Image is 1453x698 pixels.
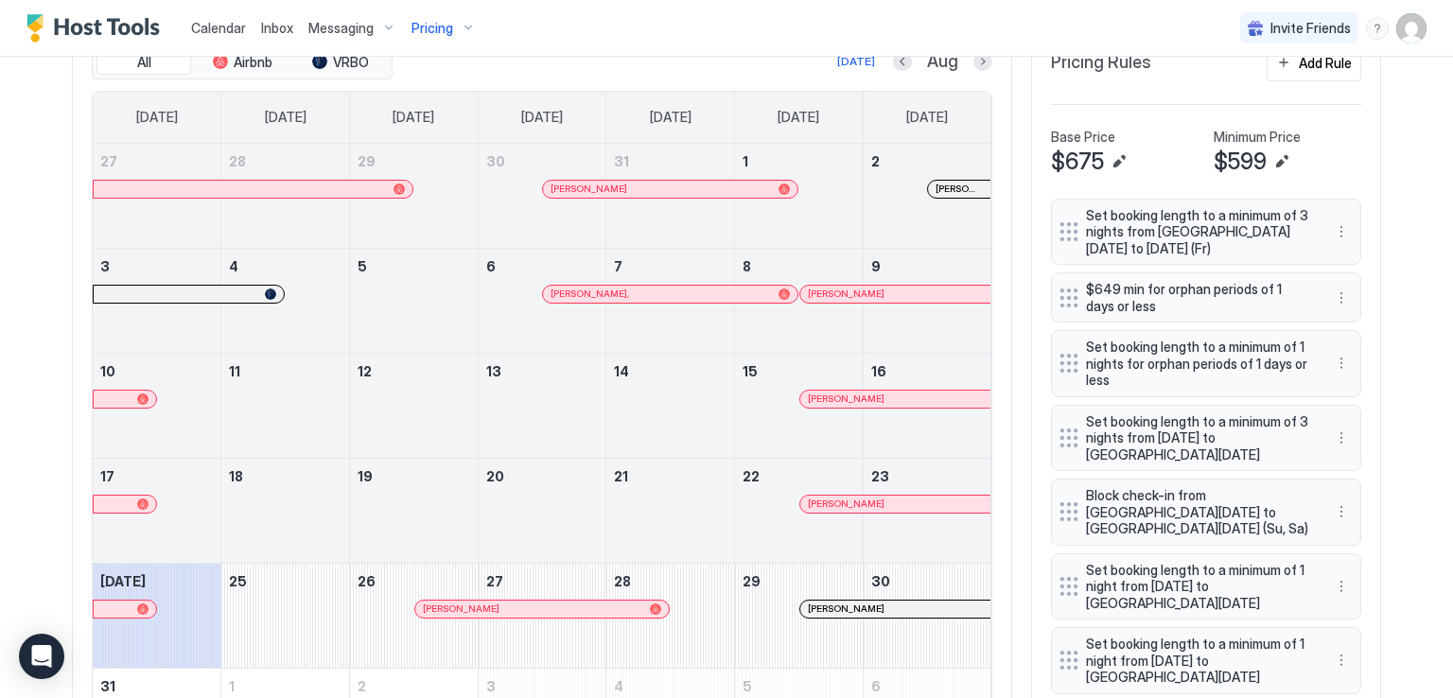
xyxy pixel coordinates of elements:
[374,92,453,143] a: Tuesday
[350,354,478,389] a: August 12, 2025
[96,49,191,76] button: All
[1366,17,1389,40] div: menu
[871,468,889,484] span: 23
[117,92,197,143] a: Sunday
[265,109,306,126] span: [DATE]
[808,602,884,615] span: [PERSON_NAME]
[871,258,881,274] span: 9
[136,109,178,126] span: [DATE]
[606,563,735,668] td: August 28, 2025
[100,363,115,379] span: 10
[486,258,496,274] span: 6
[221,459,349,494] a: August 18, 2025
[606,564,734,599] a: August 28, 2025
[759,92,838,143] a: Friday
[735,459,863,494] a: August 22, 2025
[551,288,790,300] div: [PERSON_NAME],
[1330,352,1353,375] div: menu
[1086,281,1311,314] span: $649 min for orphan periods of 1 days or less
[479,459,606,494] a: August 20, 2025
[927,51,958,73] span: Aug
[631,92,710,143] a: Thursday
[479,249,606,284] a: August 6, 2025
[100,678,115,694] span: 31
[521,109,563,126] span: [DATE]
[93,563,221,668] td: August 24, 2025
[350,249,478,284] a: August 5, 2025
[349,248,478,353] td: August 5, 2025
[221,354,349,389] a: August 11, 2025
[1330,427,1353,449] button: More options
[735,563,864,668] td: August 29, 2025
[778,109,819,126] span: [DATE]
[350,459,478,494] a: August 19, 2025
[478,563,606,668] td: August 27, 2025
[221,248,350,353] td: August 4, 2025
[93,249,220,284] a: August 3, 2025
[735,248,864,353] td: August 8, 2025
[1396,13,1427,44] div: User profile
[893,52,912,71] button: Previous month
[221,144,350,249] td: July 28, 2025
[1330,649,1353,672] button: More options
[614,573,631,589] span: 28
[735,249,863,284] a: August 8, 2025
[1330,427,1353,449] div: menu
[478,353,606,458] td: August 13, 2025
[1051,129,1115,146] span: Base Price
[871,363,886,379] span: 16
[229,258,238,274] span: 4
[393,109,434,126] span: [DATE]
[1086,562,1311,612] span: Set booking length to a minimum of 1 night from [DATE] to [GEOGRAPHIC_DATA][DATE]
[1330,500,1353,523] button: More options
[308,20,374,37] span: Messaging
[735,564,863,599] a: August 29, 2025
[246,92,325,143] a: Monday
[606,249,734,284] a: August 7, 2025
[93,144,220,179] a: July 27, 2025
[1214,129,1301,146] span: Minimum Price
[191,18,246,38] a: Calendar
[261,20,293,36] span: Inbox
[808,393,884,405] span: [PERSON_NAME]
[100,573,146,589] span: [DATE]
[650,109,691,126] span: [DATE]
[191,20,246,36] span: Calendar
[864,354,991,389] a: August 16, 2025
[1299,53,1352,73] div: Add Rule
[1330,220,1353,243] button: More options
[735,458,864,563] td: August 22, 2025
[614,258,622,274] span: 7
[486,153,505,169] span: 30
[195,49,289,76] button: Airbnb
[743,678,752,694] span: 5
[606,354,734,389] a: August 14, 2025
[808,288,884,300] span: [PERSON_NAME]
[1330,500,1353,523] div: menu
[221,144,349,179] a: July 28, 2025
[349,144,478,249] td: July 29, 2025
[358,153,376,169] span: 29
[614,678,623,694] span: 4
[808,393,983,405] div: [PERSON_NAME]
[743,468,760,484] span: 22
[229,678,235,694] span: 1
[221,563,350,668] td: August 25, 2025
[606,459,734,494] a: August 21, 2025
[1086,636,1311,686] span: Set booking length to a minimum of 1 night from [DATE] to [GEOGRAPHIC_DATA][DATE]
[261,18,293,38] a: Inbox
[350,144,478,179] a: July 29, 2025
[864,144,991,179] a: August 2, 2025
[137,54,151,71] span: All
[606,248,735,353] td: August 7, 2025
[837,53,875,70] div: [DATE]
[221,353,350,458] td: August 11, 2025
[26,14,168,43] a: Host Tools Logo
[19,634,64,679] div: Open Intercom Messenger
[349,353,478,458] td: August 12, 2025
[100,153,117,169] span: 27
[221,249,349,284] a: August 4, 2025
[221,564,349,599] a: August 25, 2025
[93,144,221,249] td: July 27, 2025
